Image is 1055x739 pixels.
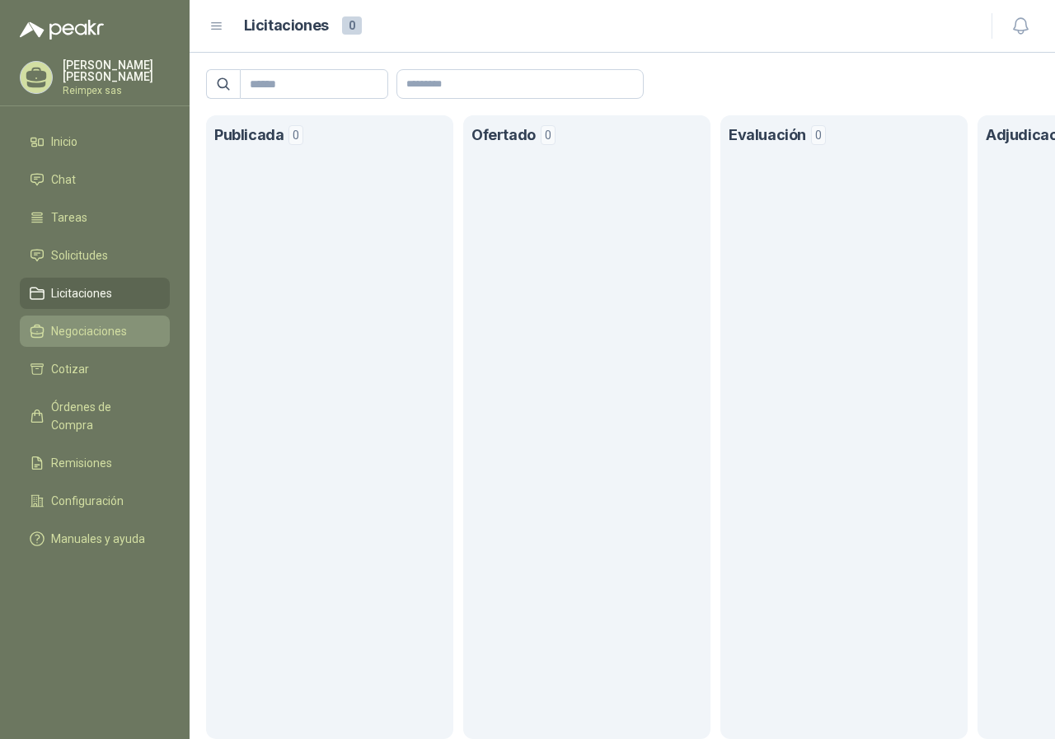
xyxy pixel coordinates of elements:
a: Negociaciones [20,316,170,347]
p: Reimpex sas [63,86,170,96]
span: 0 [288,125,303,145]
h1: Ofertado [471,124,536,147]
span: 0 [811,125,826,145]
span: 0 [541,125,556,145]
span: Cotizar [51,360,89,378]
span: Inicio [51,133,77,151]
span: 0 [342,16,362,35]
a: Cotizar [20,353,170,385]
p: [PERSON_NAME] [PERSON_NAME] [63,59,170,82]
a: Licitaciones [20,278,170,309]
a: Solicitudes [20,240,170,271]
a: Configuración [20,485,170,517]
span: Órdenes de Compra [51,398,154,434]
a: Manuales y ayuda [20,523,170,554]
h1: Publicada [214,124,284,147]
span: Remisiones [51,454,112,472]
h1: Licitaciones [244,14,329,38]
img: Logo peakr [20,20,104,40]
span: Negociaciones [51,322,127,340]
h1: Evaluación [729,124,806,147]
a: Chat [20,164,170,195]
a: Órdenes de Compra [20,391,170,441]
a: Inicio [20,126,170,157]
span: Chat [51,171,76,189]
span: Manuales y ayuda [51,530,145,548]
span: Licitaciones [51,284,112,302]
span: Tareas [51,208,87,227]
a: Tareas [20,202,170,233]
span: Solicitudes [51,246,108,264]
span: Configuración [51,492,124,510]
a: Remisiones [20,447,170,479]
